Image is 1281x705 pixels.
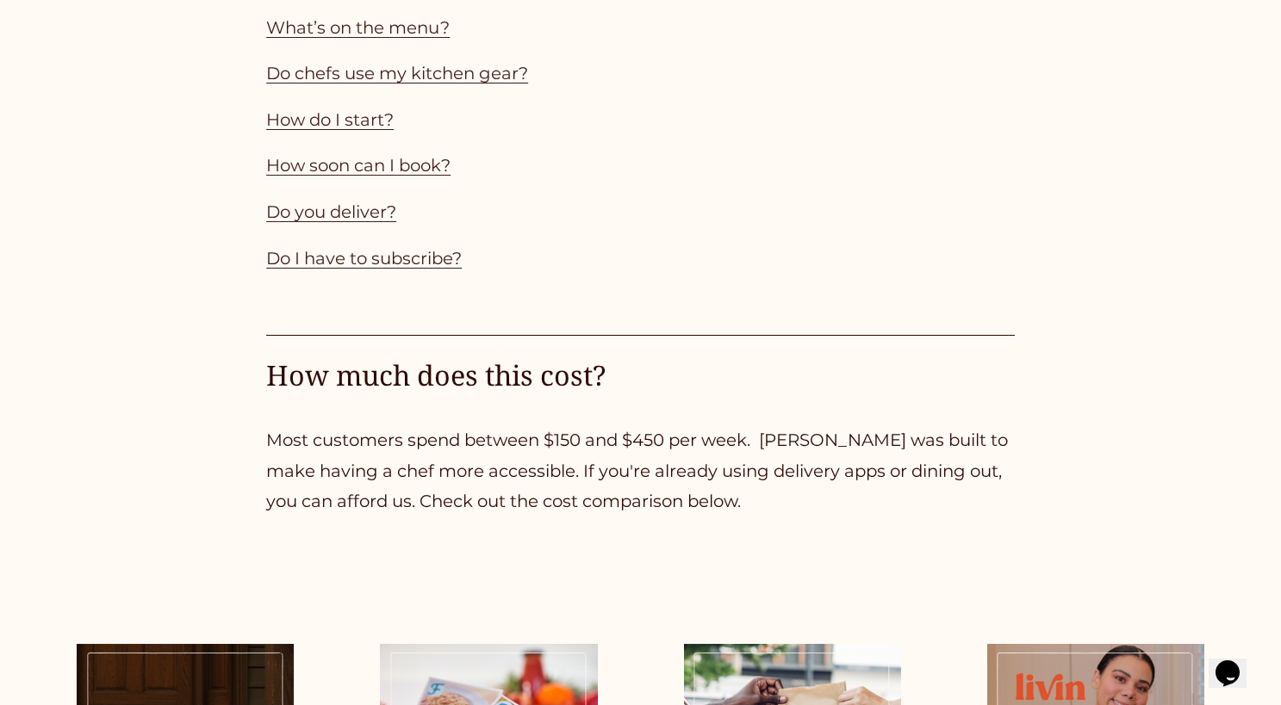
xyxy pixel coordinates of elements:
p: Most customers spend between $150 and $450 per week. [PERSON_NAME] was built to make having a che... [266,425,1015,517]
a: How do I start? [266,109,394,130]
a: What’s on the menu? [266,17,450,38]
a: Do you deliver? [266,201,396,222]
a: How soon can I book? [266,155,451,176]
a: Do chefs use my kitchen gear? [266,63,528,83]
a: Do I have to subscribe? [266,248,462,269]
iframe: chat widget [1209,636,1264,688]
h4: How much does this cost? [266,356,1015,394]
